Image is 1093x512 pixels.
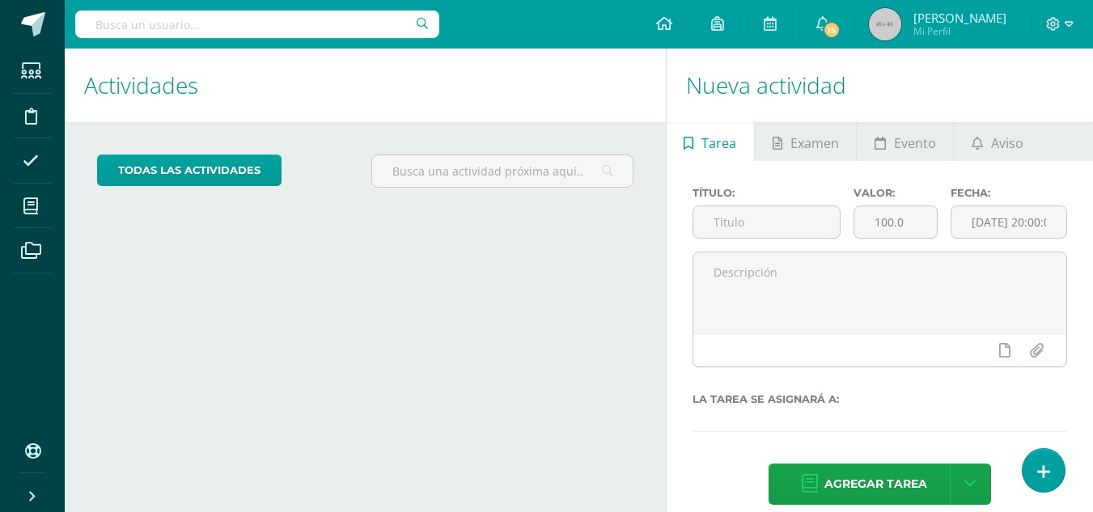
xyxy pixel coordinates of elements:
[857,122,953,161] a: Evento
[790,124,839,163] span: Examen
[854,206,937,238] input: Puntos máximos
[755,122,856,161] a: Examen
[954,122,1040,161] a: Aviso
[913,24,1006,38] span: Mi Perfil
[693,393,1067,405] label: La tarea se asignará a:
[824,464,927,504] span: Agregar tarea
[84,49,646,122] h1: Actividades
[372,155,632,187] input: Busca una actividad próxima aquí...
[701,124,736,163] span: Tarea
[951,206,1066,238] input: Fecha de entrega
[913,10,1006,26] span: [PERSON_NAME]
[686,49,1074,122] h1: Nueva actividad
[854,187,938,199] label: Valor:
[991,124,1023,163] span: Aviso
[823,21,841,39] span: 15
[667,122,754,161] a: Tarea
[693,206,841,238] input: Título
[869,8,901,40] img: 45x45
[97,154,282,186] a: todas las Actividades
[951,187,1067,199] label: Fecha:
[894,124,936,163] span: Evento
[693,187,841,199] label: Título:
[75,11,439,38] input: Busca un usuario...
